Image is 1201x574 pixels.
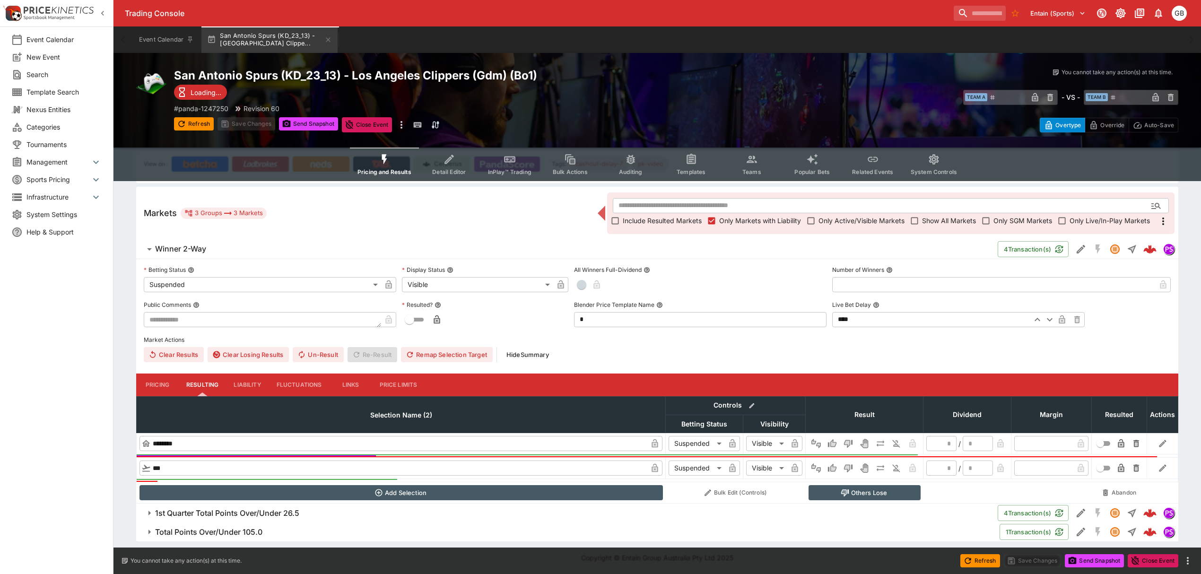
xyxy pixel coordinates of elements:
[1143,243,1157,256] div: 127d9ace-58b3-4384-a2ae-b421d5d17569
[136,374,179,396] button: Pricing
[1092,396,1147,433] th: Resulted
[1072,241,1089,258] button: Edit Detail
[742,168,761,175] span: Teams
[136,504,998,522] button: 1st Quarter Total Points Over/Under 26.5
[144,333,1171,347] label: Market Actions
[1148,197,1165,214] button: Open
[1086,93,1108,101] span: Team B
[26,87,102,97] span: Template Search
[574,266,642,274] p: All Winners Full-Dividend
[1062,92,1080,102] h6: - VS -
[886,267,893,273] button: Number of Winners
[857,436,872,451] button: Void
[133,26,200,53] button: Event Calendar
[488,168,531,175] span: InPlay™ Trading
[1000,524,1069,540] button: 1Transaction(s)
[1123,523,1140,540] button: Straight
[1106,241,1123,258] button: Suspended
[1100,120,1124,130] p: Override
[1164,508,1174,518] img: pandascore
[809,485,921,500] button: Others Lose
[852,168,893,175] span: Related Events
[1163,526,1175,538] div: pandascore
[26,122,102,132] span: Categories
[746,461,787,476] div: Visible
[666,396,806,415] th: Controls
[889,461,904,476] button: Eliminated In Play
[719,216,801,226] span: Only Markets with Liability
[832,301,871,309] p: Live Bet Delay
[1140,522,1159,541] a: c2c3251b-5e13-4c3c-8837-8fa6b33d52ac
[656,302,663,308] button: Blender Price Template Name
[26,157,90,167] span: Management
[174,104,228,113] p: Copy To Clipboard
[155,508,299,518] h6: 1st Quarter Total Points Over/Under 26.5
[1147,396,1178,433] th: Actions
[1143,243,1157,256] img: logo-cerberus--red.svg
[1109,526,1121,538] svg: Suspended
[125,9,950,18] div: Trading Console
[396,117,407,132] button: more
[1182,555,1193,566] button: more
[501,347,555,362] button: HideSummary
[1164,244,1174,254] img: pandascore
[342,117,392,132] button: Close Event
[1164,527,1174,537] img: pandascore
[293,347,343,362] span: Un-Result
[623,216,702,226] span: Include Resulted Markets
[244,104,279,113] p: Revision 60
[447,267,453,273] button: Display Status
[1143,506,1157,520] div: 1d40d952-0ab9-42d7-8bc3-417d54605343
[1106,523,1123,540] button: Suspended
[188,267,194,273] button: Betting Status
[193,302,200,308] button: Public Comments
[144,347,204,362] button: Clear Results
[179,374,226,396] button: Resulting
[818,216,905,226] span: Only Active/Visible Markets
[357,168,411,175] span: Pricing and Results
[1150,5,1167,22] button: Notifications
[136,240,998,259] button: Winner 2-Way
[26,70,102,79] span: Search
[402,277,553,292] div: Visible
[1070,216,1150,226] span: Only Live/In-Play Markets
[832,266,884,274] p: Number of Winners
[201,26,338,53] button: San Antonio Spurs (KD_23_13) - [GEOGRAPHIC_DATA] Clippe...
[746,400,758,412] button: Bulk edit
[965,93,987,101] span: Team A
[3,4,22,23] img: PriceKinetics Logo
[794,168,830,175] span: Popular Bets
[1123,241,1140,258] button: Straight
[1089,241,1106,258] button: SGM Disabled
[1072,504,1089,522] button: Edit Detail
[1172,6,1187,21] div: Gareth Brown
[669,461,725,476] div: Suspended
[960,554,1000,567] button: Refresh
[1085,118,1129,132] button: Override
[1131,5,1148,22] button: Documentation
[1140,240,1159,259] a: 127d9ace-58b3-4384-a2ae-b421d5d17569
[1109,244,1121,255] svg: Suspended
[26,192,90,202] span: Infrastructure
[644,267,650,273] button: All Winners Full-Dividend
[360,409,443,421] span: Selection Name (2)
[1089,523,1106,540] button: SGM Disabled
[1157,216,1169,227] svg: More
[998,241,1069,257] button: 4Transaction(s)
[1140,504,1159,522] a: 1d40d952-0ab9-42d7-8bc3-417d54605343
[174,68,676,83] h2: Copy To Clipboard
[809,461,824,476] button: Not Set
[669,436,725,451] div: Suspended
[208,347,289,362] button: Clear Losing Results
[1025,6,1091,21] button: Select Tenant
[401,347,493,362] button: Remap Selection Target
[1143,506,1157,520] img: logo-cerberus--red.svg
[131,557,242,565] p: You cannot take any action(s) at this time.
[857,461,872,476] button: Void
[1109,507,1121,519] svg: Suspended
[671,418,738,430] span: Betting Status
[750,418,799,430] span: Visibility
[144,208,177,218] h5: Markets
[809,436,824,451] button: Not Set
[1143,525,1157,539] div: c2c3251b-5e13-4c3c-8837-8fa6b33d52ac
